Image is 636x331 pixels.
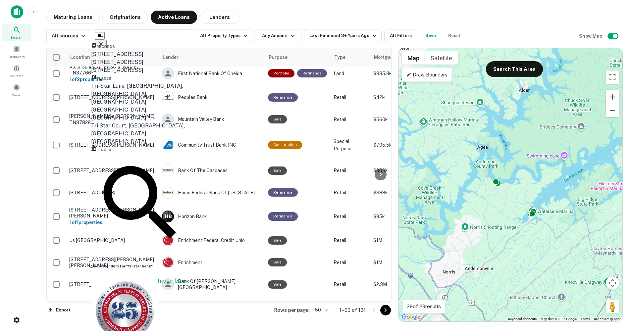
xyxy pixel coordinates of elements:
a: Search [2,24,31,41]
button: Maturing Loans [46,11,100,24]
div: Horizon Bank [162,211,261,222]
p: Retail [334,94,367,101]
a: Open this area in Google Maps (opens a new window) [400,313,422,321]
h6: Show Map [579,32,604,40]
span: Contacts [10,73,23,78]
p: Rows per page: [274,306,310,314]
div: Bank Of [PERSON_NAME][GEOGRAPHIC_DATA] [162,278,261,290]
button: Show satellite imagery [425,51,458,65]
button: Originations [102,11,148,24]
div: [STREET_ADDRESS] [91,50,190,58]
a: Terms (opens in new tab) [581,317,590,321]
div: This loan purpose was for refinancing [268,188,298,197]
div: Home Federal Bank Of [US_STATE] [162,187,261,199]
div: 50 [312,305,329,315]
button: All sources [46,29,90,42]
div: First National Bank Of Oneida [162,68,261,79]
div: Community Trust Bank INC [162,139,261,151]
p: [STREET_ADDRESS][PERSON_NAME] [69,142,155,148]
p: $42k [373,94,440,101]
th: Type [330,48,370,67]
div: [STREET_ADDRESS] [91,58,190,66]
p: [STREET_ADDRESS][PERSON_NAME][PERSON_NAME] [69,257,155,268]
button: Last Financed 3+ Years Ago [304,29,381,42]
th: Purpose [265,48,330,67]
p: Retail [334,167,367,174]
span: Saved [12,92,22,98]
div: This loan purpose was for refinancing [297,69,327,77]
div: Peoples Bank [162,91,261,103]
th: Mortgage Amount [370,48,443,67]
button: Show street map [402,51,425,65]
p: $900k [373,167,440,174]
div: Contacts [2,62,31,80]
button: Map camera controls [606,276,619,290]
button: Save your search to get updates of matches that match your search criteria. [420,29,441,42]
div: Sale [268,280,287,289]
img: Google [400,313,422,321]
a: Report a map error [594,317,620,321]
p: $1M [373,237,440,244]
p: Us [GEOGRAPHIC_DATA] [69,237,155,243]
div: Sale [268,258,287,266]
p: $1M [373,259,440,266]
img: capitalize-icon.png [11,5,23,19]
span: Type [334,53,345,61]
p: [STREET_ADDRESS][PERSON_NAME][PERSON_NAME] [69,207,155,219]
p: Retail [334,213,367,220]
p: 29 of 29 results [407,303,441,310]
p: Special Purpose [334,138,367,152]
div: [GEOGRAPHIC_DATA], [GEOGRAPHIC_DATA] [91,106,190,122]
button: All Property Types [195,29,252,42]
div: Enrichment Federal Credit Unio [162,234,261,246]
p: Retail [334,189,367,196]
div: Last Financed 3+ Years Ago [309,32,378,40]
h6: 1 of 1 properties [69,219,155,226]
a: Saved [2,81,31,99]
div: This is a portfolio loan with 2 properties [268,69,294,77]
div: Borrowers [2,43,31,61]
button: Zoom out [606,104,619,117]
p: [STREET_ADDRESS][PERSON_NAME] [69,167,155,173]
p: [STREET_ADDRESS][PERSON_NAME] [69,281,155,287]
button: Any Amount [255,29,301,42]
p: Retail [334,281,367,288]
div: Sale [268,166,287,175]
button: Active Loans [151,11,197,24]
div: Tri Star Court, [GEOGRAPHIC_DATA], [GEOGRAPHIC_DATA], [GEOGRAPHIC_DATA] [91,122,190,146]
th: Location [66,48,159,67]
p: Retail [334,116,367,123]
th: Lender [159,48,265,67]
p: Land [334,70,367,77]
div: This loan purpose was for refinancing [268,93,298,102]
span: Lender [96,148,111,152]
span: Borrowers [9,54,25,59]
div: Mountain Valley Bank [162,114,261,125]
p: [PERSON_NAME] Sq [PERSON_NAME], TN37828 [69,113,155,125]
p: Retail [334,259,367,266]
button: Go to next page [380,305,391,315]
p: 1–50 of 131 [340,306,366,314]
p: [STREET_ADDRESS][PERSON_NAME] [69,94,155,100]
iframe: Chat Widget [603,278,636,310]
span: Map data ©2025 Google [541,317,577,321]
p: Draw Boundary [406,71,448,79]
div: 0 0 [398,48,622,321]
p: $705.5k [373,141,440,149]
div: All sources [52,32,87,40]
p: Retail [334,237,367,244]
div: This loan purpose was for refinancing [268,212,298,220]
div: Tri-Star Lane, [GEOGRAPHIC_DATA], [GEOGRAPHIC_DATA], [GEOGRAPHIC_DATA] [91,82,190,106]
div: This loan purpose was for construction [268,141,302,149]
div: Enrichment [162,257,261,268]
div: Y-12 Federal Credit Union [162,301,261,312]
p: [STREET_ADDRESS] [69,190,155,196]
span: Location [70,53,99,61]
p: $388k [373,189,440,196]
p: $2.3M [373,281,440,288]
span: Records [96,45,115,49]
h6: See all lenders for " tri star bank " [91,263,190,269]
span: Search [11,35,23,40]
